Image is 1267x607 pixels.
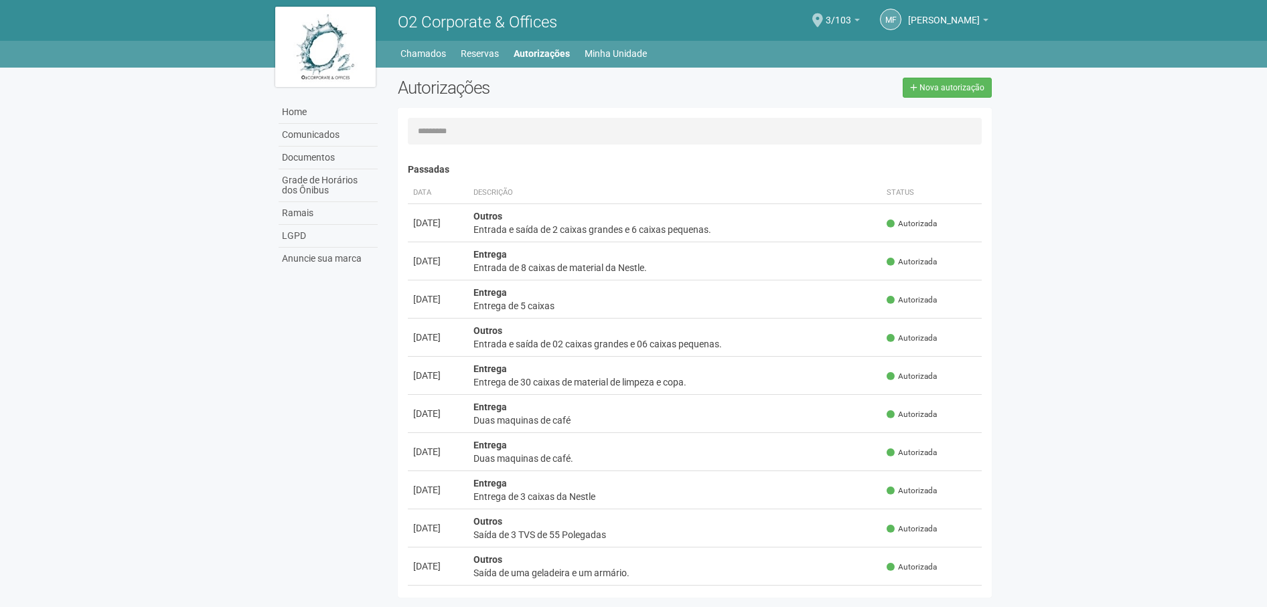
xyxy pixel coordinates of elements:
[887,294,937,306] span: Autorizada
[887,371,937,382] span: Autorizada
[413,407,463,420] div: [DATE]
[398,78,684,98] h2: Autorizações
[468,182,881,204] th: Descrição
[473,299,876,313] div: Entrega de 5 caixas
[903,78,992,98] a: Nova autorização
[473,490,876,503] div: Entrega de 3 caixas da Nestle
[400,44,446,63] a: Chamados
[413,559,463,573] div: [DATE]
[408,182,468,204] th: Data
[473,452,876,465] div: Duas maquinas de café.
[413,254,463,268] div: [DATE]
[461,44,499,63] a: Reservas
[413,331,463,344] div: [DATE]
[887,485,937,497] span: Autorizada
[473,211,502,222] strong: Outros
[514,44,570,63] a: Autorizações
[473,375,876,389] div: Entrega de 30 caixas de material de limpeza e copa.
[408,165,982,175] h4: Passadas
[279,147,378,169] a: Documentos
[887,218,937,230] span: Autorizada
[473,528,876,541] div: Saída de 3 TVS de 55 Polegadas
[413,445,463,458] div: [DATE]
[473,325,502,336] strong: Outros
[473,516,502,527] strong: Outros
[279,248,378,270] a: Anuncie sua marca
[473,566,876,580] div: Saída de uma geladeira e um armário.
[473,261,876,274] div: Entrada de 8 caixas de material da Nestle.
[473,223,876,236] div: Entrada e saída de 2 caixas grandes e 6 caixas pequenas.
[473,402,507,412] strong: Entrega
[887,409,937,420] span: Autorizada
[279,124,378,147] a: Comunicados
[887,523,937,535] span: Autorizada
[887,561,937,573] span: Autorizada
[413,369,463,382] div: [DATE]
[279,101,378,124] a: Home
[279,225,378,248] a: LGPD
[473,440,507,450] strong: Entrega
[473,337,876,351] div: Entrada e saída de 02 caixas grandes e 06 caixas pequenas.
[880,9,901,30] a: MF
[473,414,876,427] div: Duas maquinas de café
[887,256,937,268] span: Autorizada
[413,216,463,230] div: [DATE]
[398,13,557,31] span: O2 Corporate & Offices
[275,7,376,87] img: logo.jpg
[413,292,463,306] div: [DATE]
[473,363,507,374] strong: Entrega
[826,2,851,25] span: 3/103
[919,83,984,92] span: Nova autorização
[473,478,507,489] strong: Entrega
[279,202,378,225] a: Ramais
[585,44,647,63] a: Minha Unidade
[473,554,502,565] strong: Outros
[413,483,463,497] div: [DATE]
[279,169,378,202] a: Grade de Horários dos Ônibus
[826,17,860,27] a: 3/103
[908,17,988,27] a: [PERSON_NAME]
[473,249,507,260] strong: Entrega
[473,287,507,298] strong: Entrega
[908,2,980,25] span: Márcia Ferraz
[413,521,463,535] div: [DATE]
[887,333,937,344] span: Autorizada
[881,182,982,204] th: Status
[887,447,937,458] span: Autorizada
